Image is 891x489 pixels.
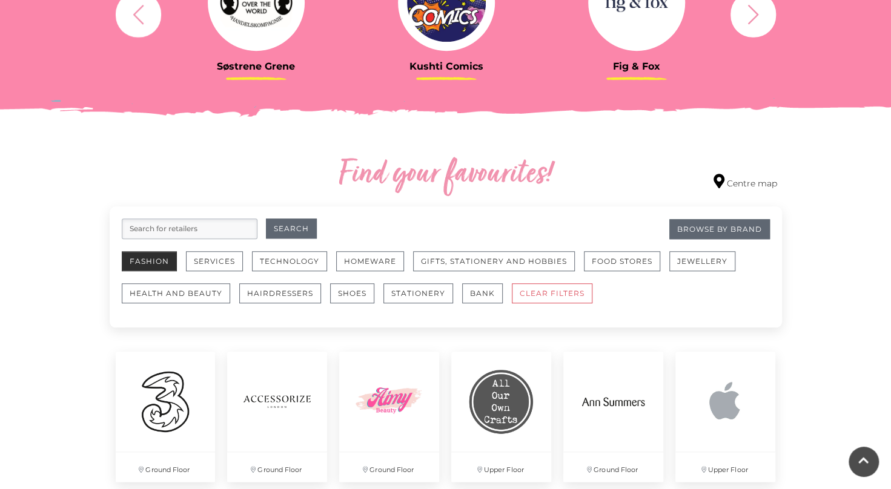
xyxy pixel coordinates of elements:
a: Browse By Brand [669,219,770,239]
a: Ground Floor [110,346,222,488]
button: Health and Beauty [122,283,230,303]
p: Ground Floor [563,452,663,482]
a: Ground Floor [221,346,333,488]
button: CLEAR FILTERS [512,283,592,303]
button: Hairdressers [239,283,321,303]
a: Food Stores [584,251,669,283]
h2: Find your favourites! [225,156,667,194]
h3: Søstrene Grene [170,61,342,72]
a: Hairdressers [239,283,330,315]
button: Food Stores [584,251,660,271]
a: Technology [252,251,336,283]
a: Gifts, Stationery and Hobbies [413,251,584,283]
button: Bank [462,283,503,303]
a: Services [186,251,252,283]
p: Upper Floor [451,452,551,482]
h3: Kushti Comics [360,61,532,72]
a: Upper Floor [445,346,557,488]
button: Services [186,251,243,271]
a: Jewellery [669,251,744,283]
button: Technology [252,251,327,271]
a: Ground Floor [333,346,445,488]
p: Ground Floor [227,452,327,482]
p: Ground Floor [339,452,439,482]
button: Jewellery [669,251,735,271]
a: Centre map [714,174,777,190]
button: Search [266,218,317,238]
a: Stationery [383,283,462,315]
button: Fashion [122,251,177,271]
a: Fashion [122,251,186,283]
a: Shoes [330,283,383,315]
button: Stationery [383,283,453,303]
a: Upper Floor [669,346,781,488]
input: Search for retailers [122,218,257,239]
a: Bank [462,283,512,315]
a: CLEAR FILTERS [512,283,601,315]
h3: Fig & Fox [551,61,723,72]
p: Upper Floor [675,452,775,482]
a: Health and Beauty [122,283,239,315]
a: Homeware [336,251,413,283]
button: Homeware [336,251,404,271]
p: Ground Floor [116,452,216,482]
a: Ground Floor [557,346,669,488]
button: Shoes [330,283,374,303]
button: Gifts, Stationery and Hobbies [413,251,575,271]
